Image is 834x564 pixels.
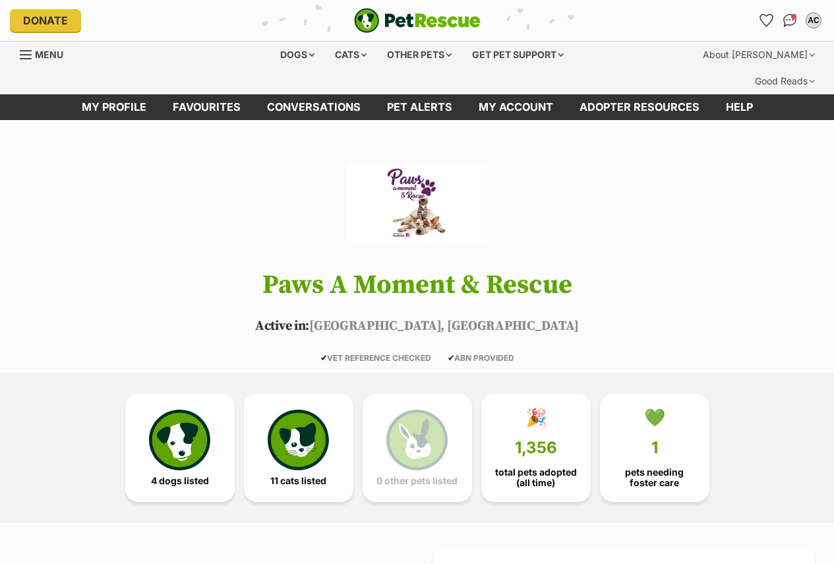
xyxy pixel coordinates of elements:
[746,68,824,94] div: Good Reads
[694,42,824,68] div: About [PERSON_NAME]
[35,49,63,60] span: Menu
[779,10,800,31] a: Conversations
[374,94,465,120] a: Pet alerts
[125,394,235,502] a: 4 dogs listed
[386,410,447,470] img: bunny-icon-b786713a4a21a2fe6d13e954f4cb29d131f1b31f8a74b52ca2c6d2999bc34bbe.svg
[465,94,566,120] a: My account
[713,94,766,120] a: Help
[271,42,324,68] div: Dogs
[254,94,374,120] a: conversations
[160,94,254,120] a: Favourites
[342,146,492,259] img: Paws A Moment & Rescue
[756,10,824,31] ul: Account quick links
[10,9,81,32] a: Donate
[783,14,797,27] img: chat-41dd97257d64d25036548639549fe6c8038ab92f7586957e7f3b1b290dea8141.svg
[803,10,824,31] button: My account
[320,353,431,363] span: VET REFERENCE CHECKED
[326,42,376,68] div: Cats
[644,408,665,427] div: 💚
[378,42,461,68] div: Other pets
[448,353,514,363] span: ABN PROVIDED
[481,394,591,502] a: 🎉 1,356 total pets adopted (all time)
[69,94,160,120] a: My profile
[756,10,777,31] a: Favourites
[151,476,209,486] span: 4 dogs listed
[492,467,580,488] span: total pets adopted (all time)
[651,439,658,457] span: 1
[268,410,328,470] img: cat-icon-068c71abf8fe30c970a85cd354bc8e23425d12f6e8612795f06af48be43a487a.svg
[244,394,353,502] a: 11 cats listed
[363,394,472,502] a: 0 other pets listed
[807,14,820,27] div: AC
[320,353,327,363] icon: ✔
[376,476,458,486] span: 0 other pets listed
[354,8,481,33] img: logo-e224e6f780fb5917bec1dbf3a21bbac754714ae5b6737aabdf751b685950b380.svg
[566,94,713,120] a: Adopter resources
[600,394,709,502] a: 💚 1 pets needing foster care
[354,8,481,33] a: PetRescue
[149,410,210,470] img: petrescue-icon-eee76f85a60ef55c4a1927667547b313a7c0e82042636edf73dce9c88f694885.svg
[463,42,573,68] div: Get pet support
[525,408,547,427] div: 🎉
[270,476,326,486] span: 11 cats listed
[255,318,309,334] span: Active in:
[448,353,454,363] icon: ✔
[515,439,557,457] span: 1,356
[611,467,698,488] span: pets needing foster care
[20,42,73,65] a: Menu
